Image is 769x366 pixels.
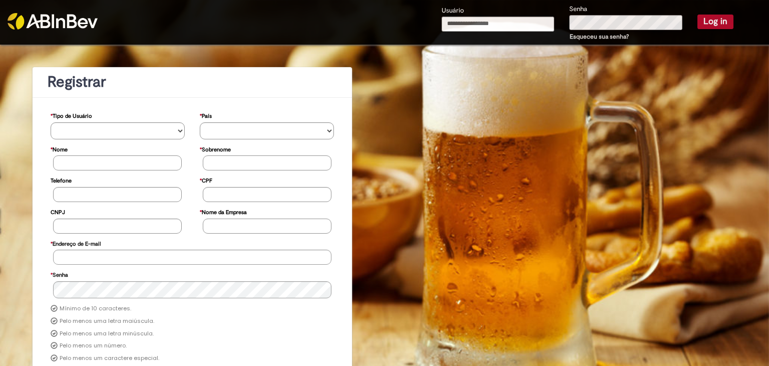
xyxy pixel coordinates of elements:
label: Nome [51,141,68,156]
label: CPF [200,172,212,187]
label: Pelo menos um número. [60,342,127,350]
h1: Registrar [48,74,337,90]
label: País [200,108,212,122]
label: Usuário [442,6,464,16]
label: Telefone [51,172,72,187]
label: Tipo de Usuário [51,108,92,122]
button: Log in [697,15,733,29]
label: Sobrenome [200,141,231,156]
a: Esqueceu sua senha? [570,33,629,41]
img: ABInbev-white.png [8,13,98,30]
label: CNPJ [51,204,65,219]
label: Senha [51,267,68,281]
label: Pelo menos uma letra minúscula. [60,330,154,338]
label: Endereço de E-mail [51,236,101,250]
label: Pelo menos um caractere especial. [60,354,159,362]
label: Senha [569,5,587,14]
label: Mínimo de 10 caracteres. [60,305,131,313]
label: Nome da Empresa [200,204,247,219]
label: Pelo menos uma letra maiúscula. [60,317,154,325]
